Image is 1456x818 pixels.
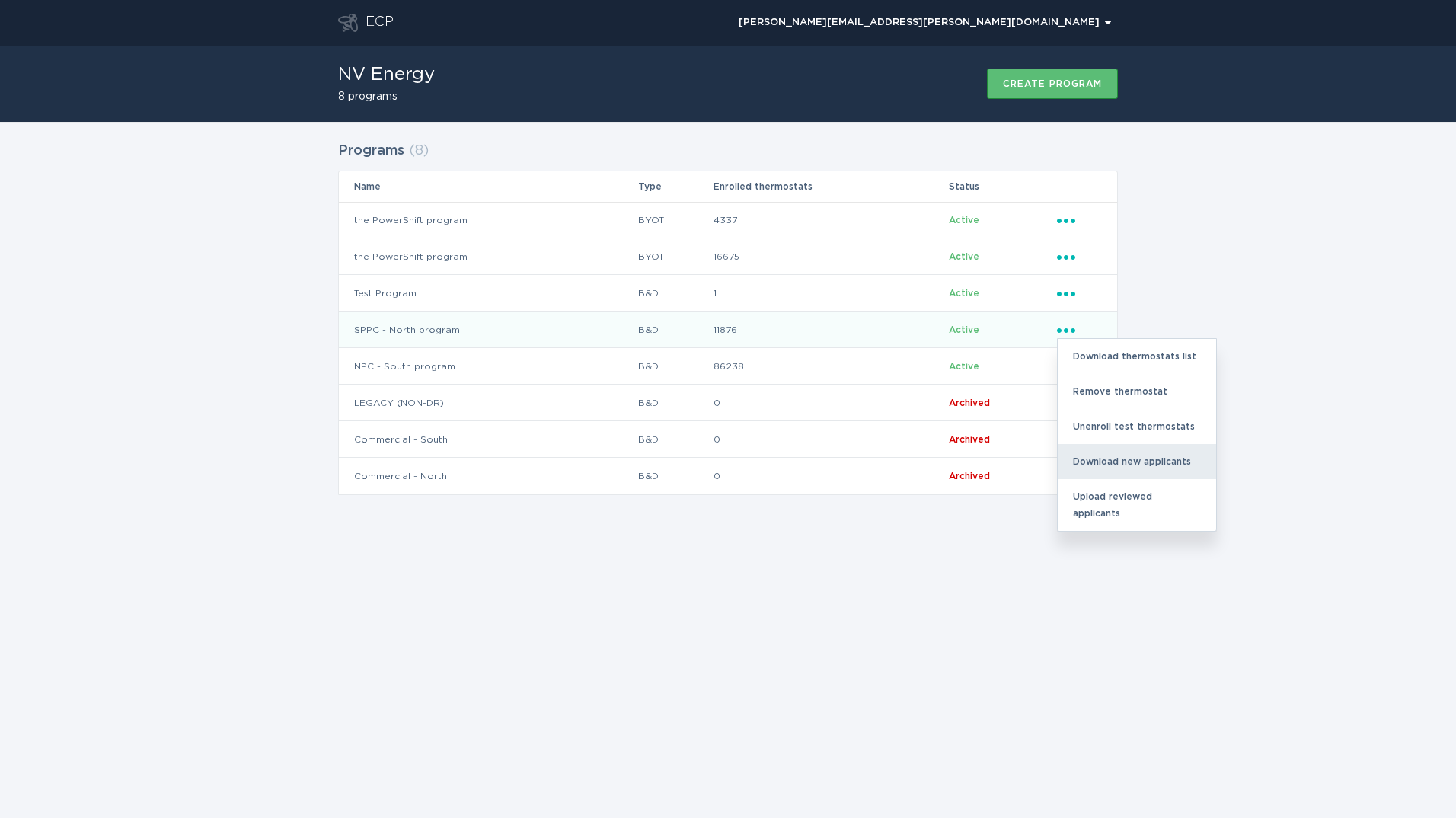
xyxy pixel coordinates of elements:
td: 0 [713,385,948,421]
td: the PowerShift program [339,202,637,238]
tr: Table Headers [339,171,1117,202]
tr: 1fc7cf08bae64b7da2f142a386c1aedb [339,202,1117,238]
td: B&D [637,421,713,458]
td: 0 [713,458,948,494]
th: Type [637,171,713,202]
div: [PERSON_NAME][EMAIL_ADDRESS][PERSON_NAME][DOMAIN_NAME] [739,18,1111,27]
tr: 3428cbea457e408cb7b12efa83831df3 [339,238,1117,275]
div: Remove thermostat [1058,374,1216,409]
div: Popover menu [1057,212,1102,228]
span: Active [949,362,979,371]
div: Popover menu [1057,285,1102,302]
span: Active [949,252,979,261]
tr: 5753eebfd0614e638d7531d13116ea0c [339,458,1117,494]
td: B&D [637,275,713,312]
td: 1 [713,275,948,312]
h2: Programs [338,137,404,165]
td: Test Program [339,275,637,312]
div: Upload reviewed applicants [1058,479,1216,531]
td: B&D [637,312,713,348]
td: 0 [713,421,948,458]
td: SPPC - North program [339,312,637,348]
tr: 3caaf8c9363d40c086ae71ab552dadaa [339,348,1117,385]
div: Download thermostats list [1058,339,1216,374]
td: Commercial - North [339,458,637,494]
td: BYOT [637,238,713,275]
td: BYOT [637,202,713,238]
td: NPC - South program [339,348,637,385]
td: Commercial - South [339,421,637,458]
span: Active [949,289,979,298]
button: Go to dashboard [338,14,358,32]
tr: 6ad4089a9ee14ed3b18f57c3ec8b7a15 [339,385,1117,421]
td: the PowerShift program [339,238,637,275]
td: 16675 [713,238,948,275]
span: Active [949,216,979,225]
th: Status [948,171,1056,202]
span: Archived [949,471,990,481]
th: Enrolled thermostats [713,171,948,202]
td: 86238 [713,348,948,385]
h2: 8 programs [338,91,435,102]
th: Name [339,171,637,202]
span: ( 8 ) [409,144,429,158]
td: B&D [637,385,713,421]
div: Create program [1003,79,1102,88]
span: Archived [949,435,990,444]
td: LEGACY (NON-DR) [339,385,637,421]
tr: 1d15b189bb4841f7a0043e8dad5f5fb7 [339,275,1117,312]
td: B&D [637,458,713,494]
tr: a03e689f29a4448196f87c51a80861dc [339,312,1117,348]
button: Open user account details [732,11,1118,34]
div: Popover menu [732,11,1118,34]
span: Archived [949,398,990,407]
div: Unenroll test thermostats [1058,409,1216,444]
div: Popover menu [1057,248,1102,265]
button: Create program [987,69,1118,99]
div: ECP [366,14,394,32]
span: Active [949,325,979,334]
h1: NV Energy [338,66,435,84]
td: 4337 [713,202,948,238]
td: 11876 [713,312,948,348]
td: B&D [637,348,713,385]
tr: d4842dc55873476caf04843bf39dc303 [339,421,1117,458]
div: Download new applicants [1058,444,1216,479]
